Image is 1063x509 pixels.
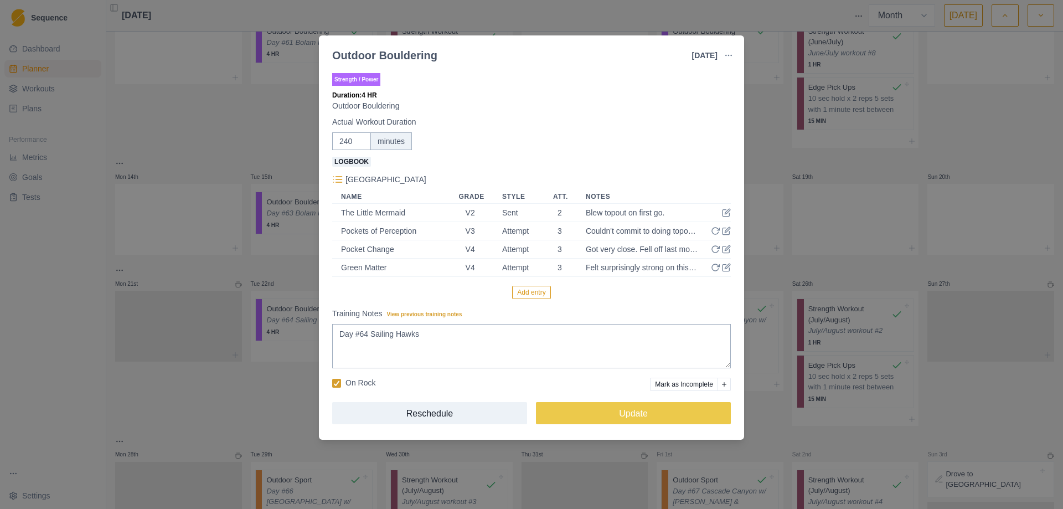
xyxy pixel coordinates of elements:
div: V4 [459,263,484,272]
td: V2 [450,204,493,222]
td: V3 [450,222,493,240]
td: Felt surprisingly strong on this [DATE]. Fingers getting sore, so had to stop. [577,259,709,277]
div: Att. [553,192,568,201]
p: On Rock [345,377,375,389]
div: Blew topout on first go. [586,208,698,217]
div: 3 [553,245,568,254]
button: Add reason [718,378,731,391]
td: Attempt [493,240,544,259]
div: Outdoor Bouldering [332,47,437,64]
textarea: Day #64 Sailing Hawks [332,324,731,368]
td: Attempt [493,222,544,240]
button: Reschedule [332,402,527,424]
div: The Little Mermaid [341,208,439,217]
div: Attempt [502,227,535,235]
div: V4 [459,245,484,254]
label: Training Notes [332,308,724,320]
div: V2 [459,208,484,217]
button: Mark as Incomplete [650,378,718,391]
div: Attempt [502,245,535,254]
div: minutes [370,132,412,150]
div: 3 [553,227,568,235]
div: 3 [553,263,568,272]
div: V3 [459,227,484,235]
td: Got very close. Fell off last move before going around corner. [577,240,709,259]
td: Couldn't commit to doing topout. Rest felt cruzer. [577,222,709,240]
th: Style [493,190,544,204]
p: Strength / Power [332,73,380,86]
div: Sent [502,208,535,217]
button: Add entry [512,286,550,299]
th: Notes [577,190,709,204]
td: Green Matter [332,259,450,277]
p: [DATE] [692,50,718,61]
td: 2 [544,204,577,222]
p: Outdoor Bouldering [332,100,731,112]
div: Felt surprisingly strong on this [DATE]. Fingers getting sore, so had to stop. [586,263,698,272]
div: Pocket Change [341,245,439,254]
td: 3 [544,222,577,240]
td: Blew topout on first go. [577,204,709,222]
p: [GEOGRAPHIC_DATA] [345,174,426,186]
td: 3 [544,240,577,259]
th: Name [332,190,450,204]
label: Actual Workout Duration [332,116,724,128]
div: Got very close. Fell off last move before going around corner. [586,245,698,254]
td: The Little Mermaid [332,204,450,222]
p: Duration: 4 HR [332,90,731,100]
td: V4 [450,240,493,259]
div: Attempt [502,263,535,272]
td: 3 [544,259,577,277]
button: Update [536,402,731,424]
div: Pockets of Perception [341,227,439,235]
td: Attempt [493,259,544,277]
td: V4 [450,259,493,277]
div: Grade [459,192,484,201]
div: 2 [553,208,568,217]
div: Couldn't commit to doing topout. Rest felt cruzer. [586,227,698,235]
td: Sent [493,204,544,222]
td: Pockets of Perception [332,222,450,240]
td: Pocket Change [332,240,450,259]
span: Logbook [332,157,371,167]
div: Green Matter [341,263,439,272]
span: View previous training notes [387,311,462,317]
